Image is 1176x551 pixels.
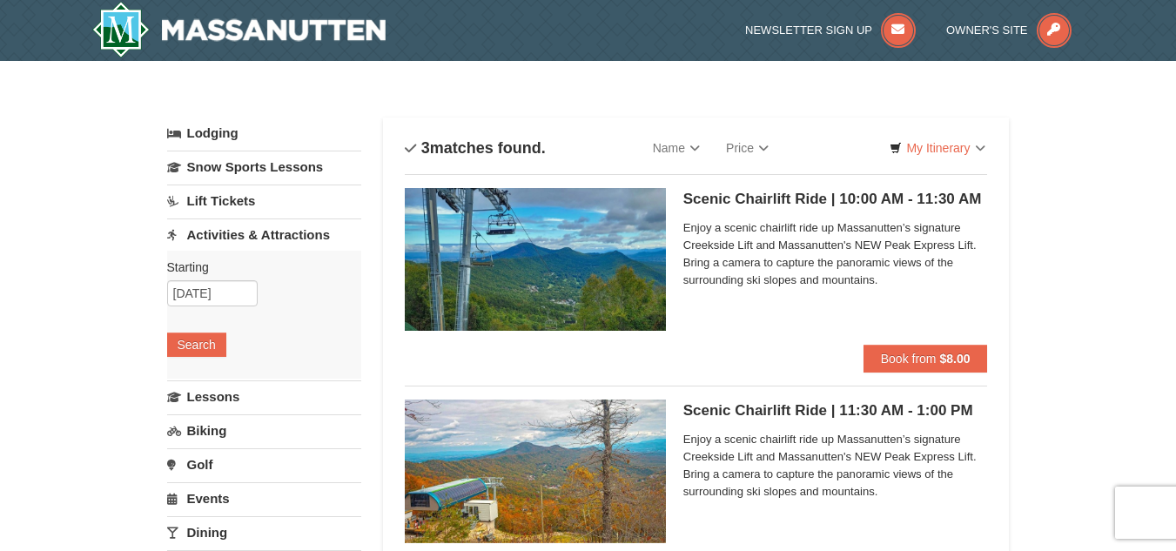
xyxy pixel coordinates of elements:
[878,135,996,161] a: My Itinerary
[946,24,1028,37] span: Owner's Site
[167,414,361,447] a: Biking
[946,24,1072,37] a: Owner's Site
[167,380,361,413] a: Lessons
[683,191,988,208] h5: Scenic Chairlift Ride | 10:00 AM - 11:30 AM
[405,400,666,542] img: 24896431-13-a88f1aaf.jpg
[745,24,872,37] span: Newsletter Sign Up
[683,219,988,289] span: Enjoy a scenic chairlift ride up Massanutten’s signature Creekside Lift and Massanutten's NEW Pea...
[167,516,361,548] a: Dining
[167,218,361,251] a: Activities & Attractions
[881,352,937,366] span: Book from
[683,431,988,501] span: Enjoy a scenic chairlift ride up Massanutten’s signature Creekside Lift and Massanutten's NEW Pea...
[167,448,361,480] a: Golf
[405,188,666,331] img: 24896431-1-a2e2611b.jpg
[745,24,916,37] a: Newsletter Sign Up
[167,185,361,217] a: Lift Tickets
[939,352,970,366] strong: $8.00
[683,402,988,420] h5: Scenic Chairlift Ride | 11:30 AM - 1:00 PM
[167,118,361,149] a: Lodging
[167,151,361,183] a: Snow Sports Lessons
[167,259,348,276] label: Starting
[167,333,226,357] button: Search
[92,2,386,57] a: Massanutten Resort
[167,482,361,514] a: Events
[713,131,782,165] a: Price
[864,345,988,373] button: Book from $8.00
[92,2,386,57] img: Massanutten Resort Logo
[640,131,713,165] a: Name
